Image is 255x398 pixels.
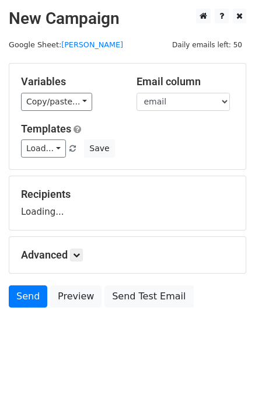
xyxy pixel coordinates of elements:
h5: Advanced [21,249,234,261]
small: Google Sheet: [9,40,123,49]
h2: New Campaign [9,9,246,29]
a: Send [9,285,47,308]
button: Save [84,139,114,158]
h5: Email column [137,75,235,88]
div: Loading... [21,188,234,218]
a: Send Test Email [104,285,193,308]
h5: Variables [21,75,119,88]
a: Preview [50,285,102,308]
a: Templates [21,123,71,135]
a: Copy/paste... [21,93,92,111]
a: Load... [21,139,66,158]
span: Daily emails left: 50 [168,39,246,51]
a: Daily emails left: 50 [168,40,246,49]
a: [PERSON_NAME] [61,40,123,49]
h5: Recipients [21,188,234,201]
